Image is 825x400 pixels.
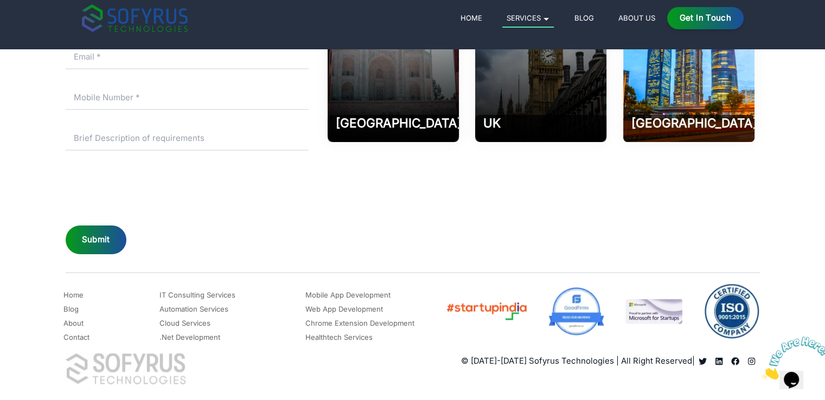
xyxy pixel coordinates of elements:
[159,331,220,344] a: .Net Development
[502,11,554,28] a: Services 🞃
[695,357,711,365] a: Read more about Sofyrus technologies
[159,317,210,330] a: Cloud Services
[66,353,186,384] img: Sofyrus Technologies Company
[82,4,188,32] img: sofyrus
[711,357,727,365] a: Read more about Sofyrus technologies development company
[4,4,72,47] img: Chat attention grabber
[66,225,126,254] button: Submit
[63,331,89,344] a: Contact
[758,332,825,384] iframe: chat widget
[305,331,373,344] a: Healthtech Services
[445,300,527,322] img: Startup India
[305,317,414,330] a: Chrome Extension Development
[703,283,760,339] img: ISO
[336,115,451,131] h2: [GEOGRAPHIC_DATA]
[66,45,309,69] input: Email *
[305,288,391,301] a: Mobile App Development
[63,302,79,315] a: Blog
[63,317,84,330] a: About
[625,299,682,323] img: MicroSoft for Startup
[570,11,598,24] a: Blog
[614,11,659,24] a: About Us
[483,115,598,131] h2: UK
[159,302,228,315] a: Automation Services
[548,287,605,335] img: Good Firms
[461,355,695,367] p: © [DATE]-[DATE] Sofyrus Technologies | All Right Reserved |
[159,288,235,301] a: IT Consulting Services
[66,167,231,209] iframe: reCAPTCHA
[631,115,746,131] h2: [GEOGRAPHIC_DATA]
[744,357,760,365] a: Sofyrus technologies development company in aligarh
[667,7,744,29] a: Get in Touch
[63,288,84,301] a: Home
[727,357,744,365] a: Read more about Sofyrus technologies development company
[456,11,486,24] a: Home
[66,126,309,151] input: Brief Description of requirements
[305,302,383,315] a: Web App Development
[66,86,309,110] input: Mobile Number *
